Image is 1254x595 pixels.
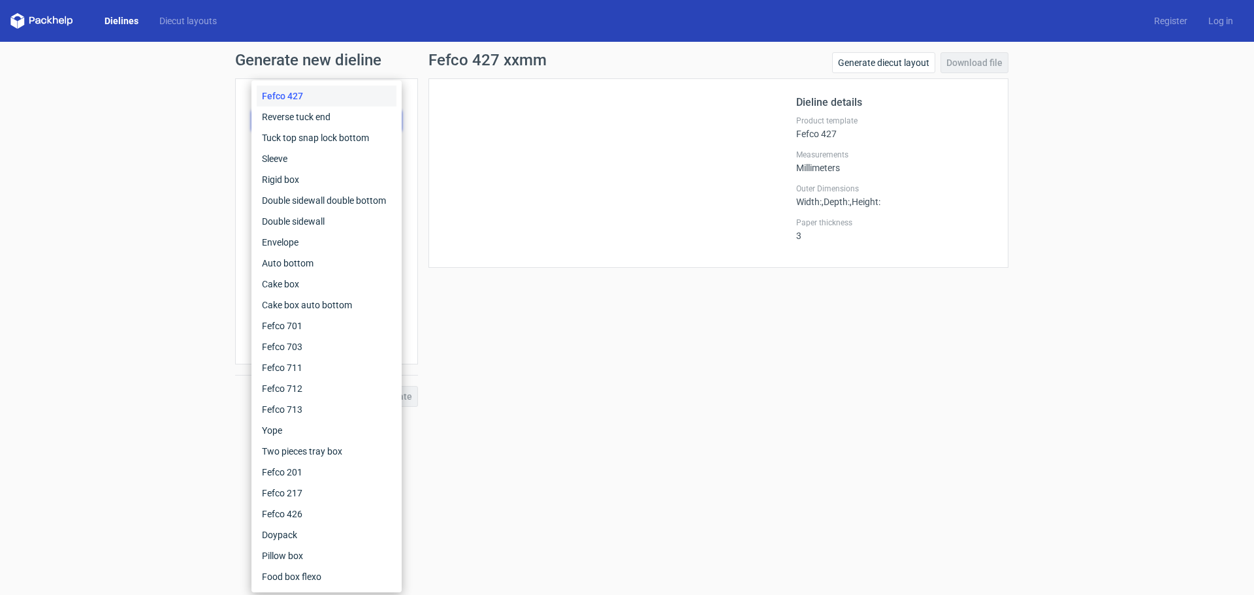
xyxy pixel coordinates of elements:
div: Food box flexo [257,566,396,587]
span: , Depth : [822,197,850,207]
label: Outer Dimensions [796,184,992,194]
h2: Dieline details [796,95,992,110]
a: Log in [1198,14,1244,27]
div: Fefco 701 [257,315,396,336]
div: Fefco 713 [257,399,396,420]
h1: Fefco 427 xxmm [428,52,547,68]
div: Yope [257,420,396,441]
div: Fefco 712 [257,378,396,399]
div: Fefco 427 [257,86,396,106]
div: Doypack [257,524,396,545]
div: Fefco 427 [796,116,992,139]
div: Fefco 217 [257,483,396,504]
span: , Height : [850,197,880,207]
div: Fefco 703 [257,336,396,357]
label: Measurements [796,150,992,160]
label: Product template [796,116,992,126]
div: Reverse tuck end [257,106,396,127]
div: Millimeters [796,150,992,173]
div: Rigid box [257,169,396,190]
div: Tuck top snap lock bottom [257,127,396,148]
h1: Generate new dieline [235,52,1019,68]
div: Double sidewall double bottom [257,190,396,211]
div: Cake box [257,274,396,295]
div: Fefco 426 [257,504,396,524]
div: 3 [796,217,992,241]
a: Generate diecut layout [832,52,935,73]
label: Paper thickness [796,217,992,228]
div: Two pieces tray box [257,441,396,462]
div: Pillow box [257,545,396,566]
div: Fefco 201 [257,462,396,483]
div: Double sidewall [257,211,396,232]
div: Auto bottom [257,253,396,274]
div: Fefco 711 [257,357,396,378]
div: Sleeve [257,148,396,169]
div: Cake box auto bottom [257,295,396,315]
a: Dielines [94,14,149,27]
span: Width : [796,197,822,207]
a: Register [1144,14,1198,27]
div: Envelope [257,232,396,253]
a: Diecut layouts [149,14,227,27]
